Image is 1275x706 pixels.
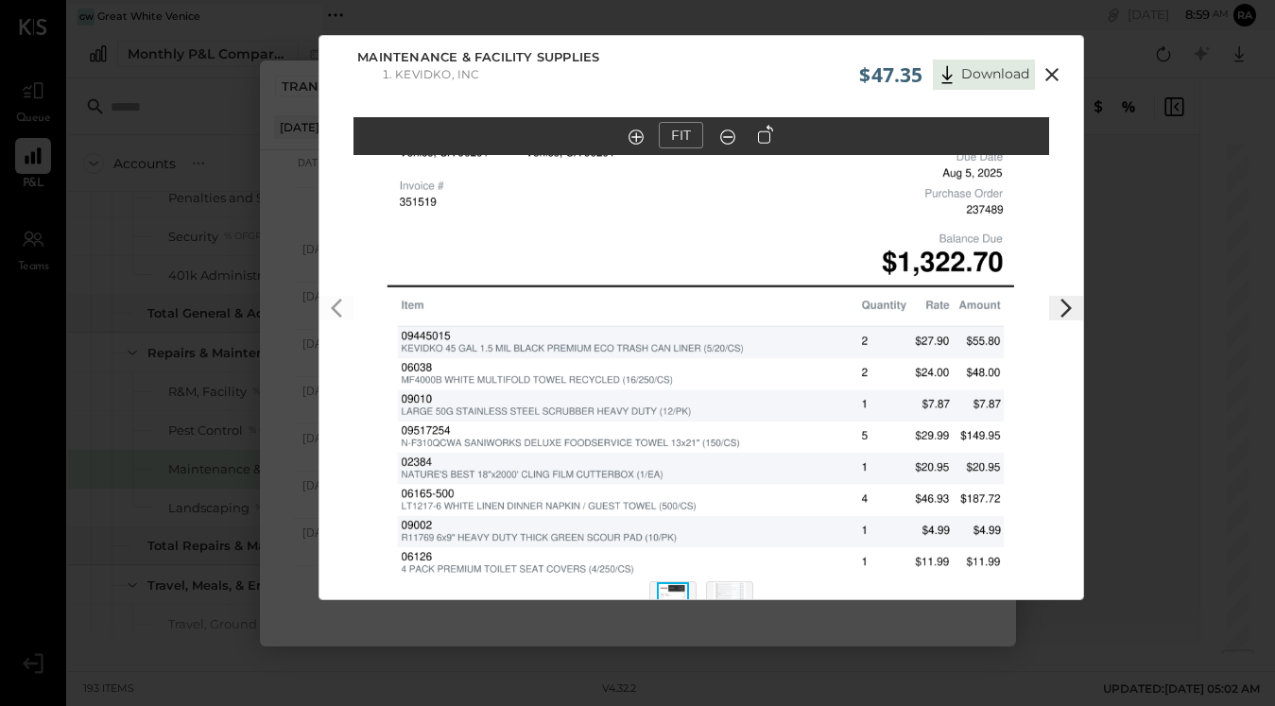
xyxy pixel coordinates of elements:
[714,582,746,624] img: Thumbnail 2
[659,122,703,148] button: FIT
[859,61,922,88] span: $47.35
[933,60,1035,90] button: Download
[657,582,689,624] img: Thumbnail 1
[395,67,479,81] li: Kevidko, Inc
[357,48,599,67] span: Maintenance & Facility Supplies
